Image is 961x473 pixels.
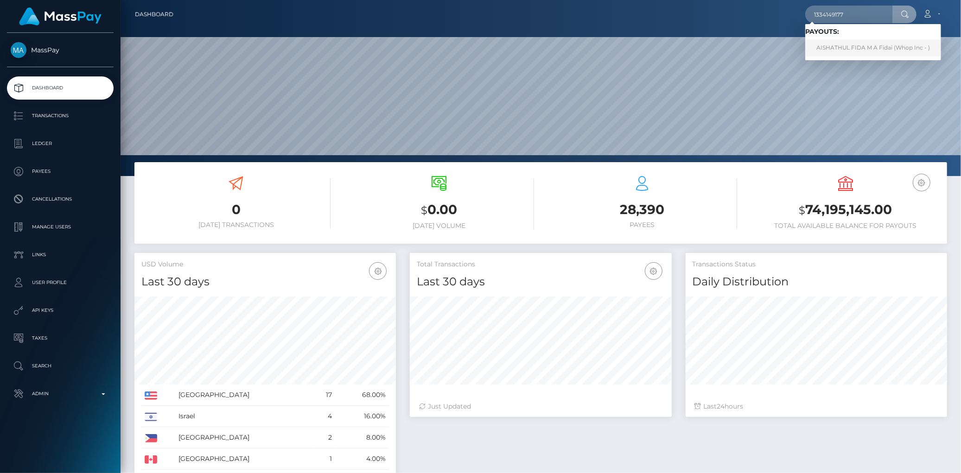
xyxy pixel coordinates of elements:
[11,248,110,262] p: Links
[421,204,427,217] small: $
[7,327,114,350] a: Taxes
[7,188,114,211] a: Cancellations
[344,222,534,230] h6: [DATE] Volume
[313,448,335,470] td: 1
[141,260,389,269] h5: USD Volume
[145,455,157,464] img: CA.png
[336,406,389,427] td: 16.00%
[11,137,110,151] p: Ledger
[336,448,389,470] td: 4.00%
[11,276,110,290] p: User Profile
[336,427,389,448] td: 8.00%
[7,215,114,239] a: Manage Users
[11,109,110,123] p: Transactions
[7,76,114,100] a: Dashboard
[751,201,940,220] h3: 74,195,145.00
[548,221,737,229] h6: Payees
[419,402,662,411] div: Just Updated
[11,164,110,178] p: Payees
[141,274,389,290] h4: Last 30 days
[805,39,941,57] a: AISHATHUL FIDA M A Fidai (Whop Inc - )
[11,303,110,317] p: API Keys
[135,5,173,24] a: Dashboard
[751,222,940,230] h6: Total Available Balance for Payouts
[695,402,938,411] div: Last hours
[805,28,941,36] h6: Payouts:
[7,382,114,405] a: Admin
[11,220,110,234] p: Manage Users
[7,271,114,294] a: User Profile
[805,6,892,23] input: Search...
[11,42,26,58] img: MassPay
[693,260,940,269] h5: Transactions Status
[344,201,534,220] h3: 0.00
[417,274,664,290] h4: Last 30 days
[7,46,114,54] span: MassPay
[145,391,157,400] img: US.png
[141,221,331,229] h6: [DATE] Transactions
[548,201,737,219] h3: 28,390
[145,434,157,442] img: PH.png
[313,406,335,427] td: 4
[11,192,110,206] p: Cancellations
[141,201,331,219] h3: 0
[145,413,157,421] img: IL.png
[717,402,725,410] span: 24
[175,406,313,427] td: Israel
[11,359,110,373] p: Search
[313,385,335,406] td: 17
[313,427,335,448] td: 2
[19,7,102,25] img: MassPay Logo
[7,243,114,266] a: Links
[7,132,114,155] a: Ledger
[417,260,664,269] h5: Total Transactions
[175,385,313,406] td: [GEOGRAPHIC_DATA]
[693,274,940,290] h4: Daily Distribution
[175,427,313,448] td: [GEOGRAPHIC_DATA]
[799,204,805,217] small: $
[336,385,389,406] td: 68.00%
[11,81,110,95] p: Dashboard
[7,299,114,322] a: API Keys
[11,331,110,345] p: Taxes
[11,387,110,401] p: Admin
[175,448,313,470] td: [GEOGRAPHIC_DATA]
[7,104,114,127] a: Transactions
[7,354,114,378] a: Search
[7,160,114,183] a: Payees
